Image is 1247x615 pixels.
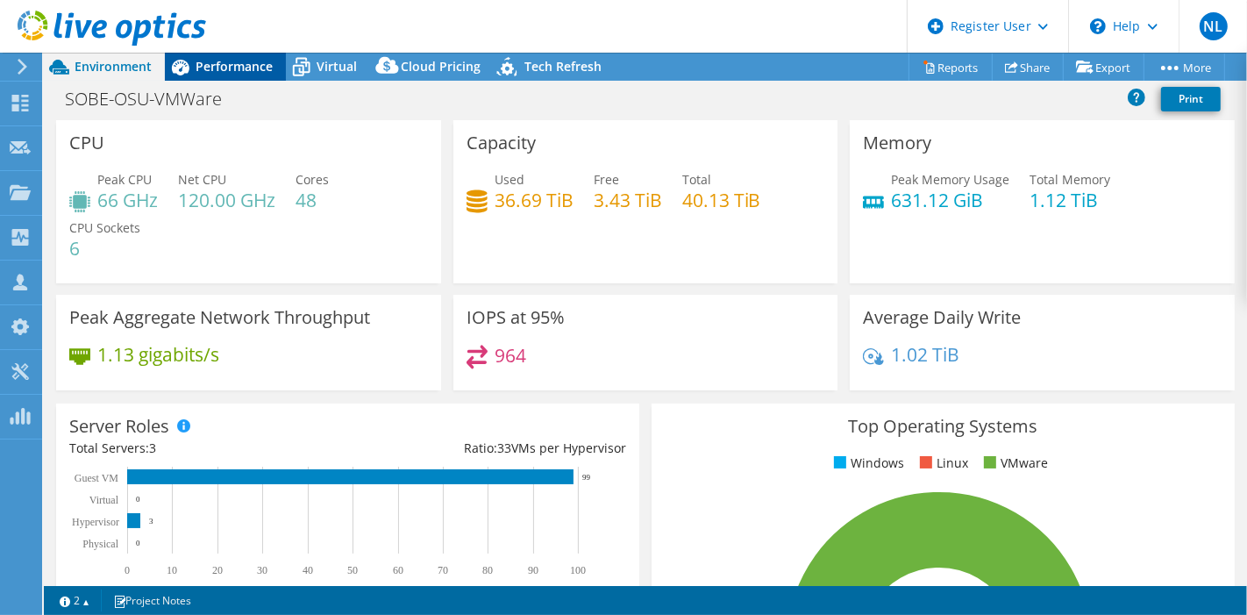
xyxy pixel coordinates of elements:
[682,190,761,210] h4: 40.13 TiB
[1161,87,1221,111] a: Print
[665,417,1222,436] h3: Top Operating Systems
[97,345,219,364] h4: 1.13 gigabits/s
[178,171,226,188] span: Net CPU
[125,564,130,576] text: 0
[75,58,152,75] span: Environment
[992,54,1064,81] a: Share
[101,590,203,611] a: Project Notes
[47,590,102,611] a: 2
[891,190,1009,210] h4: 631.12 GiB
[178,190,275,210] h4: 120.00 GHz
[149,440,156,456] span: 3
[317,58,357,75] span: Virtual
[980,454,1048,473] li: VMware
[296,171,329,188] span: Cores
[82,538,118,550] text: Physical
[916,454,968,473] li: Linux
[196,58,273,75] span: Performance
[1030,190,1110,210] h4: 1.12 TiB
[69,219,140,236] span: CPU Sockets
[863,308,1021,327] h3: Average Daily Write
[1144,54,1225,81] a: More
[891,345,959,364] h4: 1.02 TiB
[69,439,347,458] div: Total Servers:
[303,564,313,576] text: 40
[524,58,602,75] span: Tech Refresh
[594,171,619,188] span: Free
[393,564,403,576] text: 60
[97,171,152,188] span: Peak CPU
[75,472,118,484] text: Guest VM
[69,417,169,436] h3: Server Roles
[347,564,358,576] text: 50
[89,494,119,506] text: Virtual
[909,54,993,81] a: Reports
[495,171,524,188] span: Used
[69,308,370,327] h3: Peak Aggregate Network Throughput
[495,346,526,365] h4: 964
[682,171,711,188] span: Total
[257,564,267,576] text: 30
[69,133,104,153] h3: CPU
[1200,12,1228,40] span: NL
[149,517,153,526] text: 3
[57,89,249,109] h1: SOBE-OSU-VMWare
[467,308,565,327] h3: IOPS at 95%
[1063,54,1144,81] a: Export
[347,439,625,458] div: Ratio: VMs per Hypervisor
[570,564,586,576] text: 100
[528,564,538,576] text: 90
[69,239,140,258] h4: 6
[495,190,574,210] h4: 36.69 TiB
[863,133,931,153] h3: Memory
[136,495,140,504] text: 0
[167,564,177,576] text: 10
[401,58,481,75] span: Cloud Pricing
[594,190,662,210] h4: 3.43 TiB
[438,564,448,576] text: 70
[497,440,511,456] span: 33
[1030,171,1110,188] span: Total Memory
[97,190,158,210] h4: 66 GHz
[830,454,904,473] li: Windows
[136,539,140,547] text: 0
[296,190,329,210] h4: 48
[582,473,591,482] text: 99
[891,171,1009,188] span: Peak Memory Usage
[72,516,119,528] text: Hypervisor
[1090,18,1106,34] svg: \n
[467,133,536,153] h3: Capacity
[482,564,493,576] text: 80
[212,564,223,576] text: 20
